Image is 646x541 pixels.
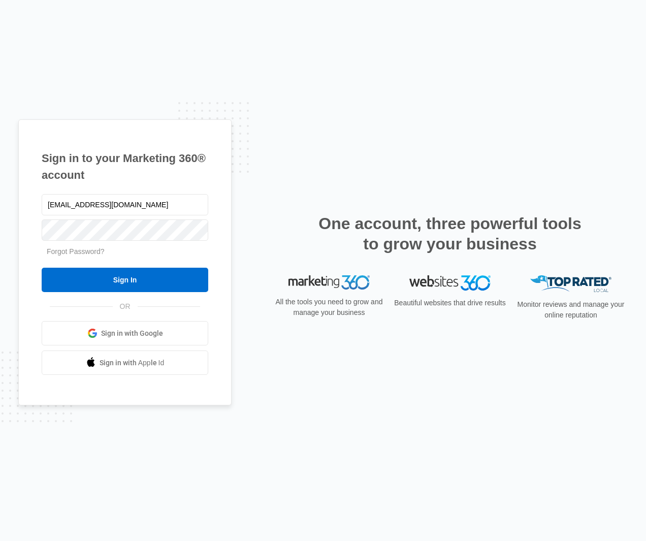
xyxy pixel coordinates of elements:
a: Forgot Password? [47,247,105,256]
img: Marketing 360 [288,275,370,290]
input: Sign In [42,268,208,292]
p: All the tools you need to grow and manage your business [272,297,386,318]
span: Sign in with Google [101,328,163,339]
p: Beautiful websites that drive results [393,298,507,308]
h2: One account, three powerful tools to grow your business [315,213,585,254]
input: Email [42,194,208,215]
h1: Sign in to your Marketing 360® account [42,150,208,183]
span: OR [113,301,138,312]
p: Monitor reviews and manage your online reputation [514,299,628,321]
a: Sign in with Apple Id [42,351,208,375]
img: Top Rated Local [530,275,611,292]
a: Sign in with Google [42,321,208,345]
img: Websites 360 [409,275,491,290]
span: Sign in with Apple Id [100,358,165,368]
